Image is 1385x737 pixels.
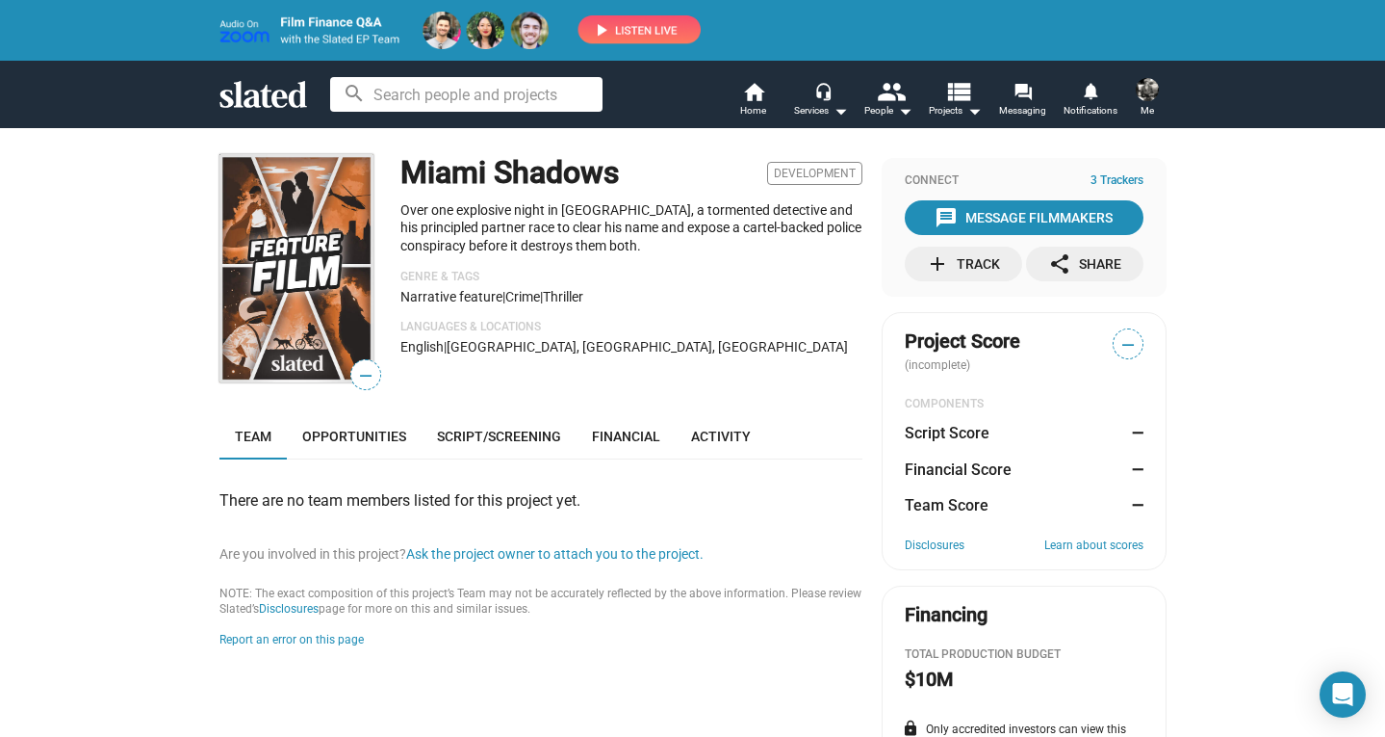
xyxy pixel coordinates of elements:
[691,429,751,444] span: Activity
[1013,83,1032,101] mat-icon: forum
[676,413,766,460] a: Activity
[864,99,912,122] div: People
[962,99,986,122] mat-icon: arrow_drop_down
[422,413,577,460] a: Script/Screening
[929,99,982,122] span: Projects
[794,99,848,122] div: Services
[1057,80,1124,122] a: Notifications
[1320,671,1366,718] div: Open Intercom Messenger
[447,339,848,355] span: [GEOGRAPHIC_DATA], [GEOGRAPHIC_DATA], [GEOGRAPHIC_DATA]
[592,429,660,444] span: Financial
[400,289,502,304] span: Narrative feature
[577,413,676,460] a: Financial
[219,12,701,49] img: promo-live-zoom-ep-team4.png
[742,80,765,103] mat-icon: home
[902,720,919,737] mat-icon: lock
[905,495,988,515] dt: Team Score
[922,80,989,122] button: Projects
[400,270,862,285] p: Genre & Tags
[905,423,989,443] dt: Script Score
[1044,539,1143,554] a: Learn about scores
[219,587,862,618] div: NOTE: The exact composition of this project’s Team may not be accurately reflected by the above i...
[540,289,543,304] span: |
[935,206,958,229] mat-icon: message
[1048,247,1121,281] div: Share
[876,77,904,105] mat-icon: people
[1141,99,1154,122] span: Me
[219,154,373,382] img: Miami Shadows
[1114,332,1142,357] span: —
[905,647,1143,663] div: Total Production budget
[1064,99,1117,122] span: Notifications
[259,602,319,616] a: Disclosures
[219,413,287,460] a: Team
[1125,423,1143,443] dd: —
[905,329,1020,355] span: Project Score
[444,339,447,355] span: |
[905,397,1143,412] div: COMPONENTS
[1125,460,1143,480] dd: —
[1081,82,1099,100] mat-icon: notifications
[905,460,1012,480] dt: Financial Score
[926,252,949,276] mat-icon: add
[905,173,1143,189] div: Connect
[893,99,916,122] mat-icon: arrow_drop_down
[905,247,1022,281] button: Track
[437,429,561,444] span: Script/Screening
[505,289,540,304] span: Crime
[1026,247,1143,281] button: Share
[302,429,406,444] span: Opportunities
[855,80,922,122] button: People
[400,339,444,355] span: English
[351,363,380,388] span: —
[400,320,862,335] p: Languages & Locations
[905,358,974,372] span: (incomplete)
[1125,495,1143,515] dd: —
[767,162,862,185] span: Development
[935,200,1113,235] div: Message Filmmakers
[502,289,505,304] span: |
[1136,78,1159,101] img: Patrick Bertram Hague
[989,80,1057,122] a: Messaging
[720,80,787,122] a: Home
[905,200,1143,235] button: Message Filmmakers
[905,539,964,554] a: Disclosures
[400,201,862,255] p: Over one explosive night in [GEOGRAPHIC_DATA], a tormented detective and his principled partner r...
[787,80,855,122] button: Services
[219,490,862,511] div: There are no team members listed for this project yet.
[219,545,862,564] div: Are you involved in this project?
[905,602,987,628] div: Financing
[1048,252,1071,276] mat-icon: share
[1124,74,1170,124] button: Patrick Bertram HagueMe
[400,152,619,194] h1: Miami Shadows
[330,77,603,112] input: Search people and projects
[406,545,704,564] button: Ask the project owner to attach you to the project.
[1090,173,1143,189] span: 3 Trackers
[543,289,583,304] span: Thriller
[926,247,1000,281] div: Track
[235,429,271,444] span: Team
[905,667,953,693] h2: $10M
[943,77,971,105] mat-icon: view_list
[829,99,852,122] mat-icon: arrow_drop_down
[999,99,1046,122] span: Messaging
[740,99,766,122] span: Home
[287,413,422,460] a: Opportunities
[219,633,364,648] button: Report an error on this page
[814,82,832,99] mat-icon: headset_mic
